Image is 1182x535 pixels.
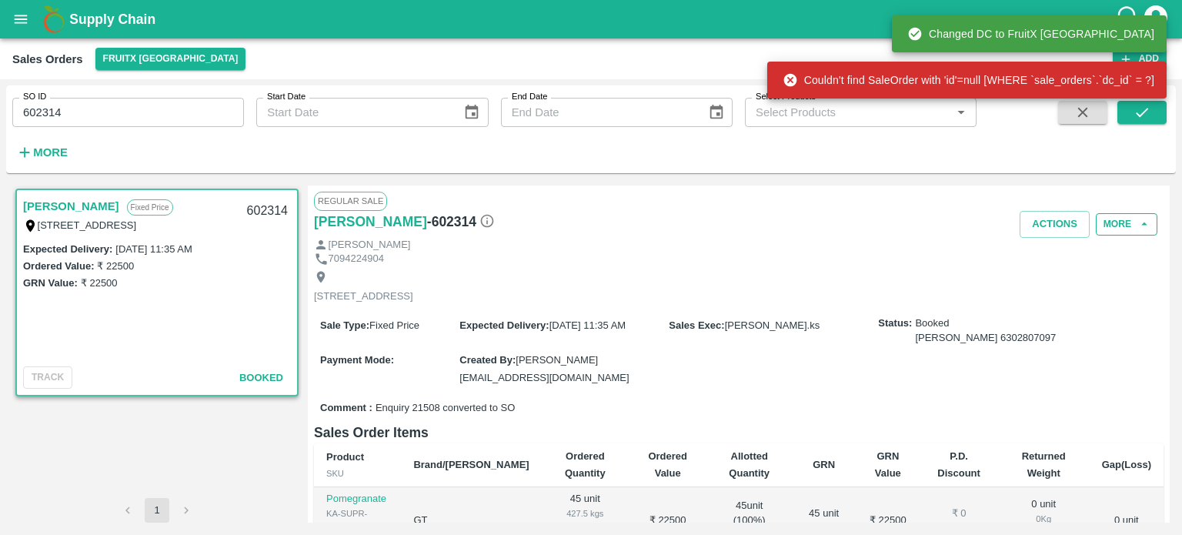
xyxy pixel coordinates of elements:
b: Returned Weight [1022,450,1066,479]
label: Ordered Value: [23,260,94,272]
div: 602314 [238,193,297,229]
input: Enter SO ID [12,98,244,127]
div: customer-support [1115,5,1142,33]
b: Brand/[PERSON_NAME] [413,459,529,470]
b: Product [326,451,364,463]
b: Gap(Loss) [1102,459,1151,470]
button: page 1 [145,498,169,523]
button: open drawer [3,2,38,37]
button: Open [951,102,971,122]
span: [DATE] 11:35 AM [549,319,626,331]
label: Comment : [320,401,372,416]
p: [PERSON_NAME] [329,238,411,252]
div: Sales Orders [12,49,83,69]
label: Sale Type : [320,319,369,331]
label: ₹ 22500 [97,260,134,272]
button: Choose date [457,98,486,127]
a: [PERSON_NAME] [314,211,427,232]
a: [PERSON_NAME] [23,196,119,216]
label: Select Products [756,91,816,103]
img: logo [38,4,69,35]
label: GRN Value: [23,277,78,289]
div: ₹ 0 [932,507,985,521]
h6: - 602314 [427,211,495,232]
span: Enquiry 21508 converted to SO [376,401,515,416]
label: Created By : [459,354,516,366]
button: More [12,139,72,166]
span: [PERSON_NAME].ks [725,319,820,331]
label: ₹ 22500 [81,277,118,289]
b: Supply Chain [69,12,155,27]
label: Expected Delivery : [23,243,112,255]
strong: More [33,146,68,159]
span: Regular Sale [314,192,387,210]
p: [STREET_ADDRESS] [314,289,413,304]
nav: pagination navigation [113,498,201,523]
div: Couldn't find SaleOrder with 'id'=null [WHERE `sale_orders`.`dc_id` = ?] [783,66,1154,94]
button: Select DC [95,48,246,70]
button: Choose date [702,98,731,127]
label: Start Date [267,91,306,103]
b: Allotted Quantity [729,450,770,479]
label: Expected Delivery : [459,319,549,331]
div: Changed DC to FruitX [GEOGRAPHIC_DATA] [907,20,1154,48]
p: Fixed Price [127,199,173,216]
div: 427.5 Kg [804,520,843,534]
label: [DATE] 11:35 AM [115,243,192,255]
div: SKU [326,466,389,480]
label: [STREET_ADDRESS] [38,219,137,231]
b: P.D. Discount [937,450,980,479]
input: Start Date [256,98,451,127]
b: GRN Value [875,450,901,479]
div: account of current user [1142,3,1170,35]
div: [PERSON_NAME] 6302807097 [915,331,1056,346]
span: Fixed Price [369,319,419,331]
span: Booked [239,372,283,383]
input: Select Products [750,102,947,122]
p: Pomegranate [326,492,389,507]
button: More [1096,213,1157,236]
h6: Sales Order Items [314,422,1164,443]
div: 0 Kg [1010,512,1077,526]
label: End Date [512,91,547,103]
label: Status: [878,316,912,331]
b: Ordered Value [648,450,687,479]
span: [PERSON_NAME][EMAIL_ADDRESS][DOMAIN_NAME] [459,354,629,383]
div: 45 unit [804,507,843,535]
input: End Date [501,98,696,127]
label: Payment Mode : [320,354,394,366]
b: Ordered Quantity [565,450,606,479]
button: Actions [1020,211,1090,238]
div: KA-SUPR-180++ [326,507,389,535]
label: SO ID [23,91,46,103]
b: GRN [813,459,835,470]
div: 427.5 kgs (9.5kg/unit) [554,507,616,535]
label: Sales Exec : [669,319,724,331]
a: Supply Chain [69,8,1115,30]
div: ₹ 0 / Unit [932,520,985,534]
p: 7094224904 [329,252,384,266]
span: Booked [915,316,1056,345]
